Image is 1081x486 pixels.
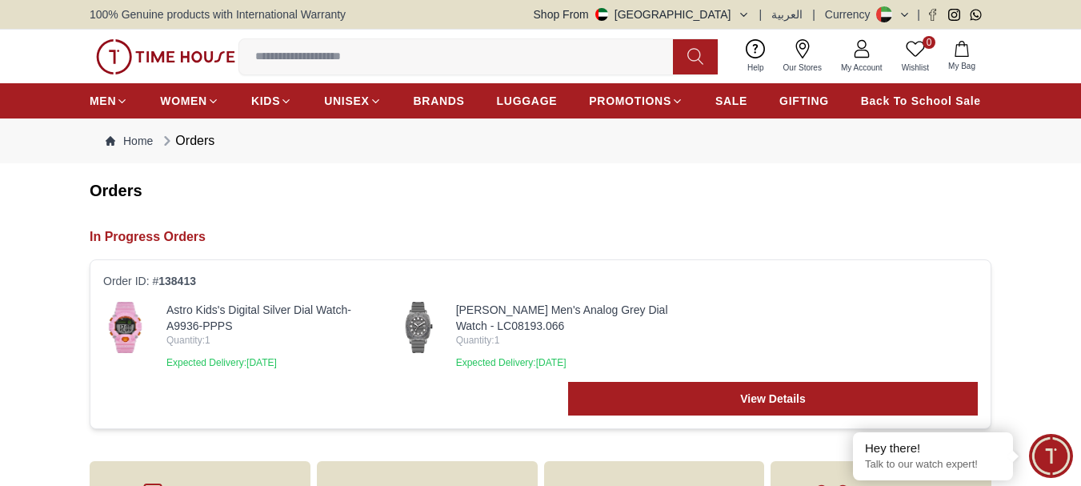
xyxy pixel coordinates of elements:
[103,302,147,353] img: ...
[166,356,382,369] p: Expected Delivery: [DATE]
[160,86,219,115] a: WOMEN
[90,93,116,109] span: MEN
[777,62,828,74] span: Our Stores
[568,382,978,416] a: View Details
[90,227,991,247] h2: In Progress Orders
[159,131,214,151] div: Orders
[738,36,774,77] a: Help
[251,86,292,115] a: KIDS
[414,86,465,115] a: BRANDS
[927,9,939,21] a: Facebook
[861,86,981,115] a: Back To School Sale
[106,133,153,149] a: Home
[923,36,935,49] span: 0
[1029,434,1073,478] div: Chat Widget
[741,62,771,74] span: Help
[324,93,369,109] span: UNISEX
[90,86,128,115] a: MEN
[771,6,803,22] button: العربية
[861,93,981,109] span: Back To School Sale
[715,93,747,109] span: SALE
[497,93,558,109] span: LUGGAGE
[715,86,747,115] a: SALE
[456,334,680,347] span: Quantity: 1
[595,8,608,21] img: United Arab Emirates
[96,39,235,74] img: ...
[939,38,985,75] button: My Bag
[103,273,196,289] span: Order ID: #
[497,86,558,115] a: LUGGAGE
[324,86,381,115] a: UNISEX
[90,118,991,163] nav: Breadcrumb
[895,62,935,74] span: Wishlist
[166,334,382,347] span: Quantity: 1
[90,179,991,202] h2: Orders
[779,93,829,109] span: GIFTING
[90,6,346,22] span: 100% Genuine products with International Warranty
[865,458,1001,472] p: Talk to our watch expert!
[917,6,920,22] span: |
[414,93,465,109] span: BRANDS
[456,356,680,369] p: Expected Delivery: [DATE]
[970,9,982,21] a: Whatsapp
[942,60,982,72] span: My Bag
[534,6,750,22] button: Shop From[GEOGRAPHIC_DATA]
[825,6,877,22] div: Currency
[779,86,829,115] a: GIFTING
[759,6,763,22] span: |
[456,302,680,334] a: [PERSON_NAME] Men's Analog Grey Dial Watch - LC08193.066
[251,93,280,109] span: KIDS
[166,302,382,334] a: Astro Kids's Digital Silver Dial Watch-A9936-PPPS
[774,36,831,77] a: Our Stores
[865,440,1001,456] div: Hey there!
[158,275,196,287] span: 138413
[948,9,960,21] a: Instagram
[835,62,889,74] span: My Account
[401,302,436,353] img: ...
[812,6,815,22] span: |
[160,93,207,109] span: WOMEN
[892,36,939,77] a: 0Wishlist
[589,86,683,115] a: PROMOTIONS
[589,93,671,109] span: PROMOTIONS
